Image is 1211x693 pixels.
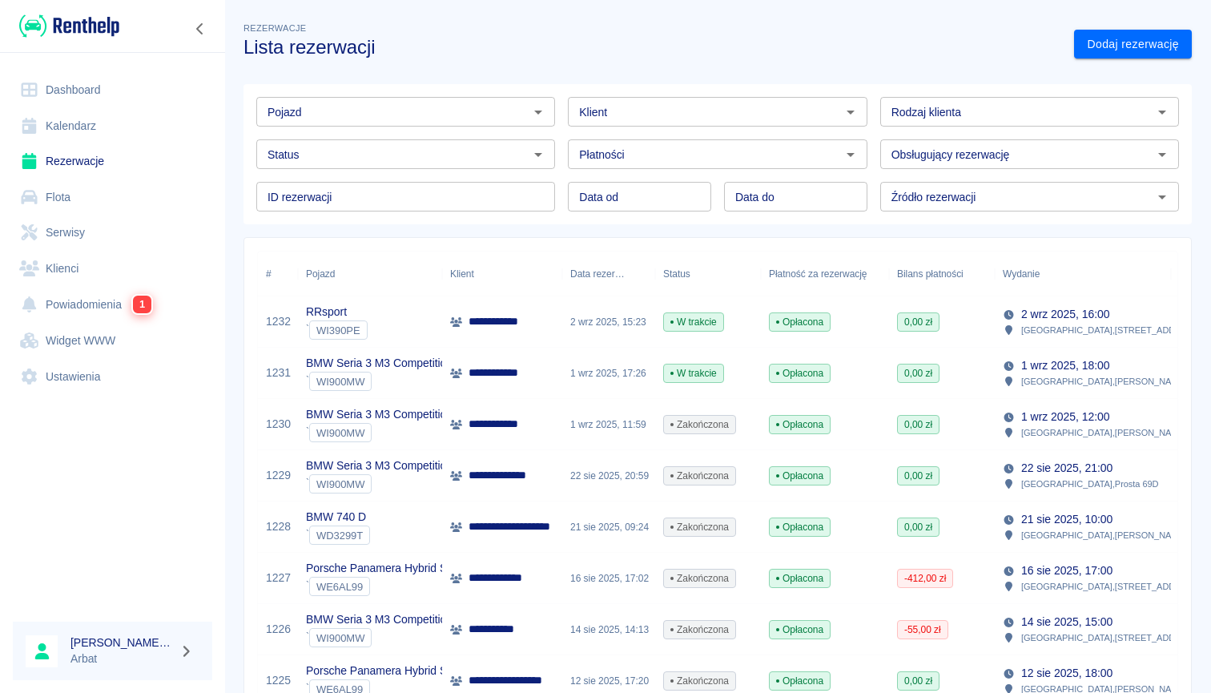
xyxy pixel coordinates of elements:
p: 14 sie 2025, 15:00 [1021,614,1112,631]
button: Otwórz [527,143,549,166]
div: Status [663,252,690,296]
div: ` [306,423,534,442]
span: Zakończona [664,622,735,637]
a: Dodaj rezerwację [1074,30,1192,59]
div: Klient [442,252,562,296]
span: WE6AL99 [310,581,369,593]
button: Sort [1040,263,1062,285]
a: Widget WWW [13,323,212,359]
p: [GEOGRAPHIC_DATA] , [PERSON_NAME] 49 [1021,374,1199,389]
p: 21 sie 2025, 10:00 [1021,511,1112,528]
p: Porsche Panamera Hybrid S [306,560,447,577]
p: Arbat [70,651,173,667]
div: 1 wrz 2025, 17:26 [562,348,655,399]
a: 1229 [266,467,291,484]
img: Renthelp logo [19,13,119,39]
a: 1230 [266,416,291,433]
span: Zakończona [664,571,735,586]
span: Zakończona [664,674,735,688]
span: Opłacona [770,315,830,329]
span: WI900MW [310,478,371,490]
a: Serwisy [13,215,212,251]
div: 1 wrz 2025, 11:59 [562,399,655,450]
button: Otwórz [839,143,862,166]
a: Kalendarz [13,108,212,144]
div: Data rezerwacji [570,252,625,296]
div: ` [306,628,534,647]
div: # [266,252,272,296]
span: Opłacona [770,469,830,483]
span: WI900MW [310,427,371,439]
span: 0,00 zł [898,520,939,534]
div: Wydanie [1003,252,1040,296]
span: 0,00 zł [898,469,939,483]
div: ` [306,320,368,340]
span: WI900MW [310,632,371,644]
p: Porsche Panamera Hybrid S [306,663,447,679]
p: 1 wrz 2025, 18:00 [1021,357,1109,374]
span: Zakończona [664,469,735,483]
input: DD.MM.YYYY [568,182,711,212]
input: DD.MM.YYYY [724,182,867,212]
span: 0,00 zł [898,315,939,329]
div: ` [306,526,370,545]
p: BMW Seria 3 M3 Competition xDrive sport-aut [306,457,534,474]
p: BMW Seria 3 M3 Competition xDrive sport-aut [306,355,534,372]
a: Klienci [13,251,212,287]
div: 14 sie 2025, 14:13 [562,604,655,655]
button: Zwiń nawigację [188,18,212,39]
p: BMW 740 D [306,509,370,526]
span: -55,00 zł [898,622,947,637]
span: 1 [133,296,151,313]
span: Zakończona [664,417,735,432]
a: 1228 [266,518,291,535]
p: [GEOGRAPHIC_DATA] , [STREET_ADDRESS] [1021,323,1201,337]
div: ` [306,474,534,494]
div: Bilans płatności [897,252,964,296]
p: [GEOGRAPHIC_DATA] , Prosta 69D [1021,477,1159,491]
button: Otwórz [1151,143,1173,166]
p: RRsport [306,304,368,320]
p: BMW Seria 3 M3 Competition xDrive sport-aut [306,611,534,628]
div: 21 sie 2025, 09:24 [562,502,655,553]
p: 1 wrz 2025, 12:00 [1021,409,1109,425]
button: Sort [625,263,647,285]
div: Pojazd [306,252,335,296]
p: 16 sie 2025, 17:00 [1021,562,1112,579]
a: Powiadomienia1 [13,286,212,323]
a: 1225 [266,672,291,689]
div: Płatność za rezerwację [761,252,889,296]
span: Opłacona [770,417,830,432]
h3: Lista rezerwacji [243,36,1061,58]
span: -412,00 zł [898,571,952,586]
span: Opłacona [770,366,830,381]
a: Rezerwacje [13,143,212,179]
h6: [PERSON_NAME] [PERSON_NAME] [70,635,173,651]
span: Opłacona [770,520,830,534]
button: Otwórz [527,101,549,123]
button: Otwórz [1151,186,1173,208]
span: 0,00 zł [898,366,939,381]
span: Opłacona [770,571,830,586]
p: BMW Seria 3 M3 Competition xDrive sport-aut [306,406,534,423]
span: 0,00 zł [898,417,939,432]
span: Zakończona [664,520,735,534]
div: Wydanie [995,252,1171,296]
div: 22 sie 2025, 20:59 [562,450,655,502]
button: Otwórz [1151,101,1173,123]
a: Flota [13,179,212,216]
a: Renthelp logo [13,13,119,39]
span: WI900MW [310,376,371,388]
div: Pojazd [298,252,442,296]
div: Klient [450,252,474,296]
span: WI390PE [310,324,367,336]
p: 22 sie 2025, 21:00 [1021,460,1112,477]
span: Opłacona [770,674,830,688]
p: [GEOGRAPHIC_DATA] , [PERSON_NAME] 7 [1021,528,1194,542]
div: 16 sie 2025, 17:02 [562,553,655,604]
div: Data rezerwacji [562,252,655,296]
a: Ustawienia [13,359,212,395]
div: ` [306,577,447,596]
a: 1227 [266,570,291,586]
span: 0,00 zł [898,674,939,688]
